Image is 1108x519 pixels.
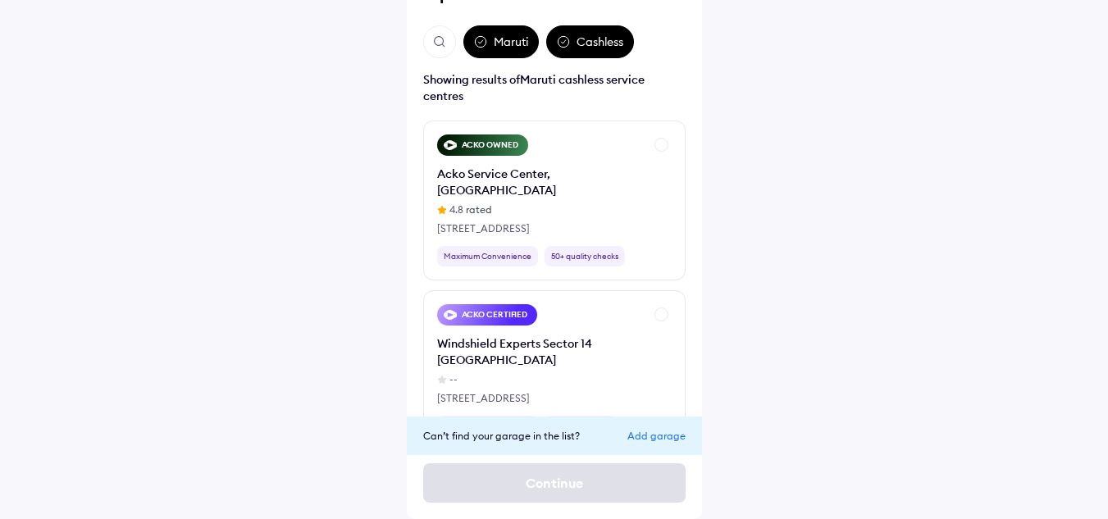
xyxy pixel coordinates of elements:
div: Windshield Experts Sector 14 [GEOGRAPHIC_DATA] [437,335,644,368]
div: Maximum Convenience [437,246,538,266]
img: acko [444,139,457,152]
div: ACKO CERTIFIED [437,304,538,326]
img: search.svg [432,34,447,49]
div: [STREET_ADDRESS] [437,221,644,236]
div: Acko Service Center, [GEOGRAPHIC_DATA] [437,166,644,198]
div: Maximum Convenience [437,416,538,436]
img: acko [444,308,457,321]
div: Add garage [627,430,686,442]
div: [STREET_ADDRESS] [437,391,644,406]
div: ACKO OWNED [437,134,528,156]
div: Cashless [546,25,634,58]
div: Maruti [463,25,539,58]
button: Open search [423,25,456,58]
div: 50+ quality checks [545,246,625,266]
div: 1-year warranty [545,416,617,436]
span: Can’t find your garage in the list? [423,430,580,442]
div: 4.8 [449,203,463,217]
div: Showing results of Maruti cashless service centres [423,71,686,104]
img: star-grey.svg [437,375,447,385]
div: -- [449,372,458,387]
div: rated [437,203,644,217]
